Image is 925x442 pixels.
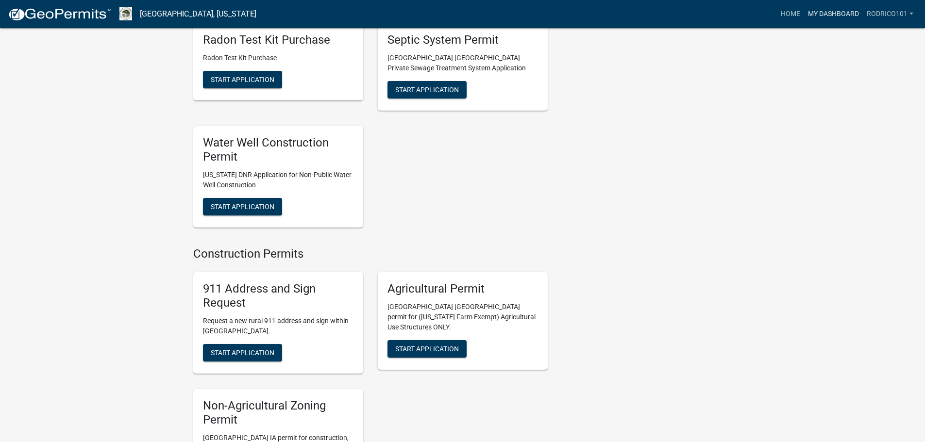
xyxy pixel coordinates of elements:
button: Start Application [387,340,467,358]
h5: Septic System Permit [387,33,538,47]
span: Start Application [395,86,459,94]
a: My Dashboard [804,5,863,23]
p: [US_STATE] DNR Application for Non-Public Water Well Construction [203,170,353,190]
span: Start Application [211,349,274,357]
h5: Agricultural Permit [387,282,538,296]
a: [GEOGRAPHIC_DATA], [US_STATE] [140,6,256,22]
span: Start Application [211,76,274,83]
h5: Water Well Construction Permit [203,136,353,164]
button: Start Application [203,344,282,361]
p: Radon Test Kit Purchase [203,53,353,63]
button: Start Application [203,198,282,215]
p: Request a new rural 911 address and sign within [GEOGRAPHIC_DATA]. [203,316,353,336]
a: rodrico101 [863,5,917,23]
h5: Radon Test Kit Purchase [203,33,353,47]
p: [GEOGRAPHIC_DATA] [GEOGRAPHIC_DATA] Private Sewage Treatment System Application [387,53,538,73]
span: Start Application [395,345,459,353]
img: Boone County, Iowa [119,7,132,20]
h4: Construction Permits [193,247,548,261]
a: Home [777,5,804,23]
span: Start Application [211,202,274,210]
h5: Non-Agricultural Zoning Permit [203,399,353,427]
p: [GEOGRAPHIC_DATA] [GEOGRAPHIC_DATA] permit for ([US_STATE] Farm Exempt) Agricultural Use Structur... [387,302,538,332]
h5: 911 Address and Sign Request [203,282,353,310]
button: Start Application [203,71,282,88]
button: Start Application [387,81,467,98]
